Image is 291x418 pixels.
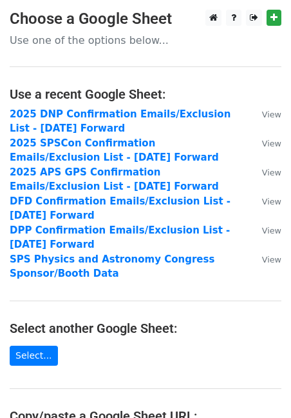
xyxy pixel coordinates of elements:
a: Select... [10,346,58,366]
a: DPP Confirmation Emails/Exclusion List - [DATE] Forward [10,224,230,251]
small: View [262,197,281,206]
a: View [249,254,281,265]
a: 2025 SPSCon Confirmation Emails/Exclusion List - [DATE] Forward [10,137,219,164]
small: View [262,255,281,264]
a: View [249,108,281,120]
small: View [262,168,281,177]
h4: Select another Google Sheet: [10,321,281,336]
a: View [249,195,281,207]
p: Use one of the options below... [10,34,281,47]
a: View [249,166,281,178]
small: View [262,110,281,119]
a: 2025 DNP Confirmation Emails/Exclusion List - [DATE] Forward [10,108,230,135]
small: View [262,139,281,148]
a: SPS Physics and Astronomy Congress Sponsor/Booth Data [10,254,214,280]
h4: Use a recent Google Sheet: [10,86,281,102]
a: View [249,224,281,236]
a: 2025 APS GPS Confirmation Emails/Exclusion List - [DATE] Forward [10,166,219,193]
small: View [262,226,281,235]
a: View [249,137,281,149]
a: DFD Confirmation Emails/Exclusion List - [DATE] Forward [10,195,230,222]
h3: Choose a Google Sheet [10,10,281,28]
